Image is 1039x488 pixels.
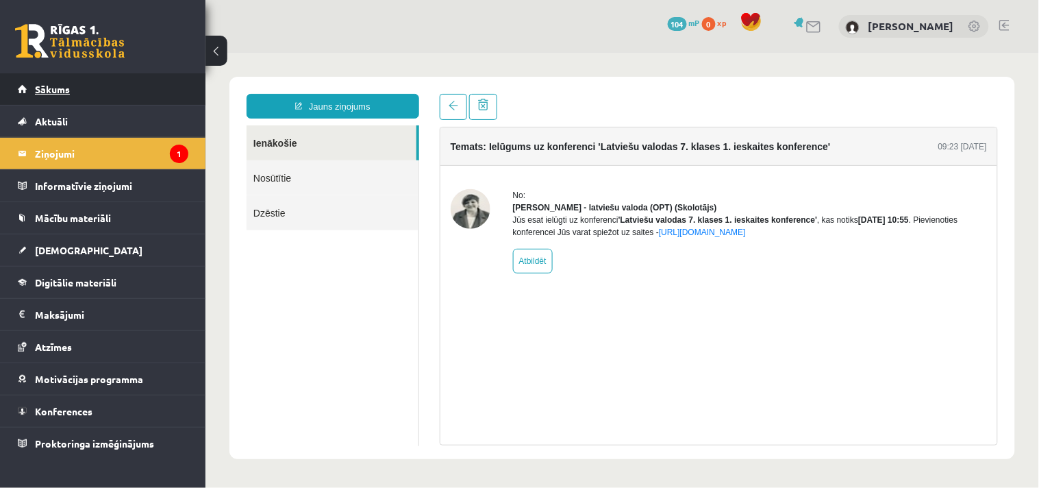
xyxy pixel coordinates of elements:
[308,150,512,160] strong: [PERSON_NAME] - latviešu valoda (OPT) (Skolotājs)
[41,143,213,178] a: Dzēstie
[668,17,687,31] span: 104
[18,73,188,105] a: Sākums
[35,405,92,417] span: Konferences
[35,244,142,256] span: [DEMOGRAPHIC_DATA]
[35,138,188,169] legend: Ziņojumi
[453,175,540,184] a: [URL][DOMAIN_NAME]
[35,83,70,95] span: Sākums
[18,428,188,459] a: Proktoringa izmēģinājums
[170,145,188,163] i: 1
[35,212,111,224] span: Mācību materiāli
[35,373,143,385] span: Motivācijas programma
[718,17,727,28] span: xp
[653,162,703,172] b: [DATE] 10:55
[41,108,213,143] a: Nosūtītie
[18,234,188,266] a: [DEMOGRAPHIC_DATA]
[308,196,347,221] a: Atbildēt
[689,17,700,28] span: mP
[41,41,214,66] a: Jauns ziņojums
[35,341,72,353] span: Atzīmes
[245,136,285,176] img: Laila Jirgensone - latviešu valoda (OPT)
[846,21,860,34] img: Lote Masjule
[35,299,188,330] legend: Maksājumi
[18,299,188,330] a: Maksājumi
[702,17,716,31] span: 0
[868,19,954,33] a: [PERSON_NAME]
[41,73,211,108] a: Ienākošie
[35,115,68,127] span: Aktuāli
[18,170,188,202] a: Informatīvie ziņojumi
[18,138,188,169] a: Ziņojumi1
[18,331,188,363] a: Atzīmes
[18,363,188,395] a: Motivācijas programma
[18,202,188,234] a: Mācību materiāli
[35,170,188,202] legend: Informatīvie ziņojumi
[35,437,154,450] span: Proktoringa izmēģinājums
[18,106,188,137] a: Aktuāli
[413,162,612,172] b: 'Latviešu valodas 7. klases 1. ieskaites konference'
[733,88,781,100] div: 09:23 [DATE]
[668,17,700,28] a: 104 mP
[308,161,781,186] div: Jūs esat ielūgti uz konferenci , kas notiks . Pievienoties konferencei Jūs varat spiežot uz saites -
[245,88,625,99] h4: Temats: Ielūgums uz konferenci 'Latviešu valodas 7. klases 1. ieskaites konference'
[35,276,116,289] span: Digitālie materiāli
[15,24,125,58] a: Rīgas 1. Tālmācības vidusskola
[18,267,188,298] a: Digitālie materiāli
[702,17,734,28] a: 0 xp
[18,395,188,427] a: Konferences
[308,136,781,149] div: No:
